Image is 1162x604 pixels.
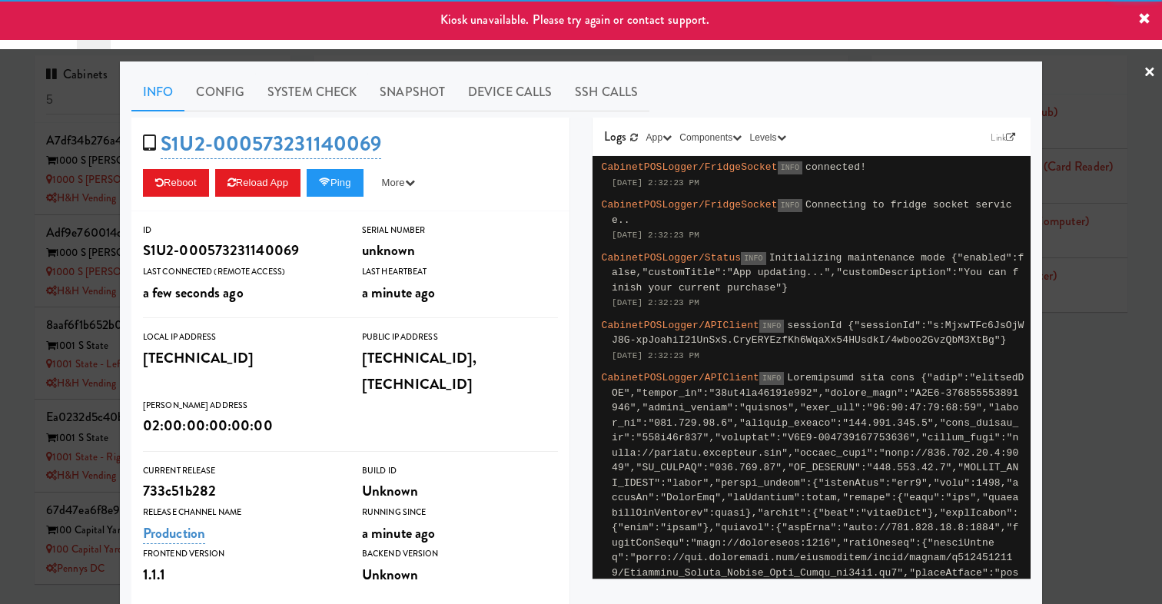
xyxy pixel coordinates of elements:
[440,11,710,28] span: Kiosk unavailable. Please try again or contact support.
[602,372,759,383] span: CabinetPOSLogger/APIClient
[1144,49,1156,97] a: ×
[612,231,699,240] span: [DATE] 2:32:23 PM
[612,199,1012,226] span: Connecting to fridge socket service..
[612,320,1024,347] span: sessionId {"sessionId":"s:MjxwTFc6JsOjWJ8G-xpJoahiI21UnSxS.CryERYEzfKh6WqaXx54HUsdkI/4wboo2GvzQbM...
[563,73,649,111] a: SSH Calls
[143,223,339,238] div: ID
[256,73,368,111] a: System Check
[604,128,626,145] span: Logs
[362,478,558,504] div: Unknown
[143,169,209,197] button: Reboot
[745,130,789,145] button: Levels
[143,413,339,439] div: 02:00:00:00:00:00
[778,161,802,174] span: INFO
[161,129,381,159] a: S1U2-000573231140069
[143,330,339,345] div: Local IP Address
[676,130,745,145] button: Components
[612,298,699,307] span: [DATE] 2:32:23 PM
[143,505,339,520] div: Release Channel Name
[362,562,558,588] div: Unknown
[602,199,778,211] span: CabinetPOSLogger/FridgeSocket
[362,505,558,520] div: Running Since
[612,252,1024,294] span: Initializing maintenance mode {"enabled":false,"customTitle":"App updating...","customDescription...
[759,320,784,333] span: INFO
[778,199,802,212] span: INFO
[143,264,339,280] div: Last Connected (Remote Access)
[741,252,765,265] span: INFO
[602,320,759,331] span: CabinetPOSLogger/APIClient
[362,237,558,264] div: unknown
[362,223,558,238] div: Serial Number
[362,264,558,280] div: Last Heartbeat
[143,463,339,479] div: Current Release
[215,169,300,197] button: Reload App
[602,252,742,264] span: CabinetPOSLogger/Status
[143,282,244,303] span: a few seconds ago
[987,130,1019,145] a: Link
[362,282,435,303] span: a minute ago
[184,73,256,111] a: Config
[143,237,339,264] div: S1U2-000573231140069
[602,161,778,173] span: CabinetPOSLogger/FridgeSocket
[368,73,456,111] a: Snapshot
[143,398,339,413] div: [PERSON_NAME] Address
[143,546,339,562] div: Frontend Version
[143,478,339,504] div: 733c51b282
[612,351,699,360] span: [DATE] 2:32:23 PM
[642,130,676,145] button: App
[759,372,784,385] span: INFO
[143,345,339,371] div: [TECHNICAL_ID]
[805,161,866,173] span: connected!
[131,73,184,111] a: Info
[362,330,558,345] div: Public IP Address
[143,562,339,588] div: 1.1.1
[362,463,558,479] div: Build Id
[143,523,205,544] a: Production
[370,169,427,197] button: More
[362,546,558,562] div: Backend Version
[362,523,435,543] span: a minute ago
[456,73,563,111] a: Device Calls
[612,178,699,188] span: [DATE] 2:32:23 PM
[362,345,558,398] div: [TECHNICAL_ID], [TECHNICAL_ID]
[307,169,364,197] button: Ping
